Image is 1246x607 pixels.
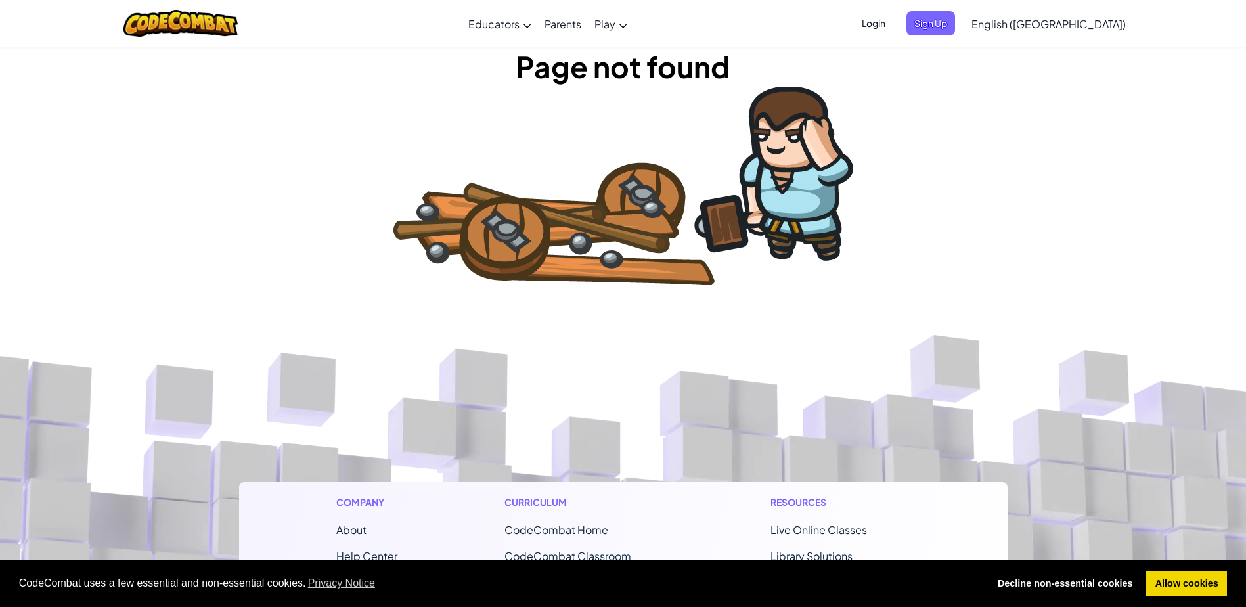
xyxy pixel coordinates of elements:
a: Play [588,6,634,41]
a: About [336,523,367,537]
img: 404_1.png [393,87,853,285]
a: Educators [462,6,538,41]
a: Live Online Classes [770,523,867,537]
a: allow cookies [1146,571,1227,597]
a: CodeCombat Classroom [504,549,631,563]
h1: Curriculum [504,495,663,509]
img: CodeCombat logo [123,10,238,37]
a: Help Center [336,549,397,563]
h1: Company [336,495,397,509]
span: CodeCombat Home [504,523,608,537]
a: learn more about cookies [306,573,378,593]
button: Sign Up [906,11,955,35]
span: English ([GEOGRAPHIC_DATA]) [971,17,1126,31]
button: Login [854,11,893,35]
a: deny cookies [989,571,1142,597]
span: CodeCombat uses a few essential and non-essential cookies. [19,573,979,593]
a: English ([GEOGRAPHIC_DATA]) [965,6,1132,41]
span: Educators [468,17,520,31]
h1: Resources [770,495,910,509]
a: Library Solutions [770,549,853,563]
span: Play [594,17,615,31]
a: Parents [538,6,588,41]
